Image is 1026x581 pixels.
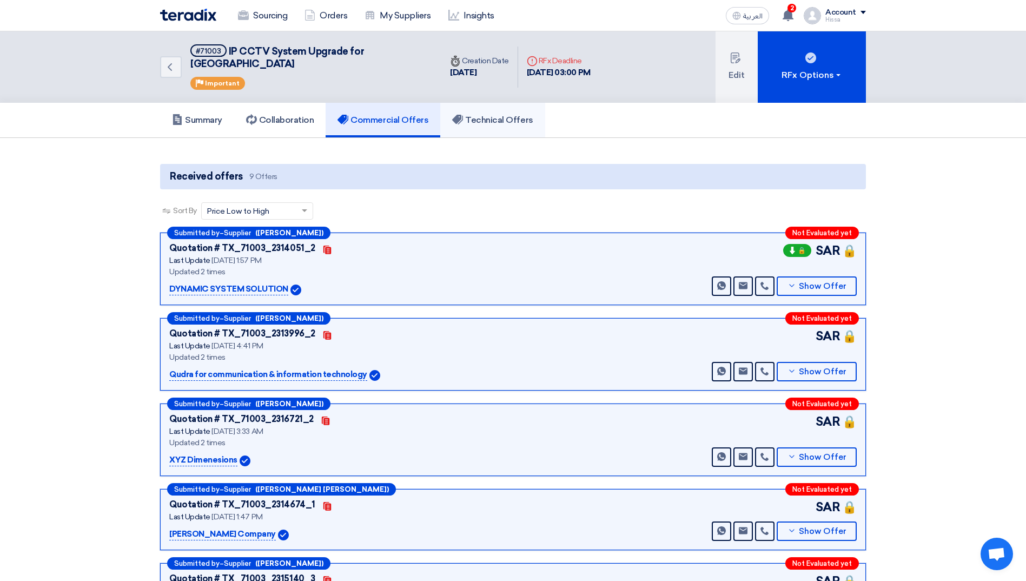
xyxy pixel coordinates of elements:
span: Sort By [173,205,197,216]
button: Edit [716,31,758,103]
h5: Technical Offers [452,115,533,126]
div: Hissa [825,17,866,23]
div: – [167,557,330,570]
div: Quotation # TX_71003_2314674_1 [169,498,315,511]
img: Verified Account [240,455,250,466]
span: Submitted by [174,229,220,236]
button: Show Offer [777,362,857,381]
span: Submitted by [174,560,220,567]
button: العربية [726,7,769,24]
div: Quotation # TX_71003_2316721_2 [169,413,314,426]
span: [DATE] 1:57 PM [211,256,261,265]
b: ([PERSON_NAME] [PERSON_NAME]) [255,486,389,493]
span: Not Evaluated yet [792,400,852,407]
span: Supplier [224,400,251,407]
a: Orders [296,4,356,28]
button: Show Offer [777,447,857,467]
span: Last Update [169,427,210,436]
span: Show Offer [799,527,846,536]
img: Verified Account [290,285,301,295]
b: ([PERSON_NAME]) [255,229,323,236]
div: – [167,398,330,410]
b: ([PERSON_NAME]) [255,315,323,322]
span: Not Evaluated yet [792,486,852,493]
span: Last Update [169,341,210,351]
b: ([PERSON_NAME]) [255,400,323,407]
span: Supplier [224,315,251,322]
div: Creation Date [450,55,509,67]
div: – [167,483,396,496]
span: Important [205,80,240,87]
img: profile_test.png [804,7,821,24]
a: Collaboration [234,103,326,137]
span: [DATE] 4:41 PM [211,341,263,351]
span: [DATE] 1:47 PM [211,512,262,521]
span: Show Offer [799,282,846,290]
h5: Summary [172,115,222,126]
div: [DATE] 03:00 PM [527,67,591,79]
div: Updated 2 times [169,437,380,448]
h5: Commercial Offers [337,115,428,126]
span: Supplier [224,486,251,493]
span: 9 Offers [249,171,277,182]
a: Technical Offers [440,103,545,137]
img: Verified Account [369,370,380,381]
div: RFx Deadline [527,55,591,67]
span: Supplier [224,560,251,567]
span: Not Evaluated yet [792,560,852,567]
div: RFx Options [782,69,843,82]
span: SAR [816,327,840,345]
div: [DATE] [450,67,509,79]
b: ([PERSON_NAME]) [255,560,323,567]
a: Summary [160,103,234,137]
div: Updated 2 times [169,352,380,363]
a: My Suppliers [356,4,439,28]
p: Qudra for communication & information technology [169,368,367,381]
span: 🔒 [842,498,857,516]
a: Open chat [981,538,1013,570]
span: SAR [816,498,840,516]
span: Show Offer [799,368,846,376]
span: Submitted by [174,400,220,407]
a: Sourcing [229,4,296,28]
a: Insights [440,4,503,28]
div: – [167,312,330,325]
div: Quotation # TX_71003_2314051_2 [169,242,315,255]
div: Quotation # TX_71003_2313996_2 [169,327,315,340]
span: Last Update [169,256,210,265]
img: Teradix logo [160,9,216,21]
span: [DATE] 3:33 AM [211,427,263,436]
span: Submitted by [174,486,220,493]
span: IP CCTV System Upgrade for [GEOGRAPHIC_DATA] [190,45,364,70]
span: SAR [816,413,840,431]
span: Supplier [224,229,251,236]
span: Price Low to High [207,206,269,217]
span: العربية [743,12,763,20]
span: Show Offer [799,453,846,461]
span: 🔒 [783,244,811,257]
span: Submitted by [174,315,220,322]
span: 2 [787,4,796,12]
button: Show Offer [777,276,857,296]
p: XYZ Dimenesions [169,454,237,467]
span: Not Evaluated yet [792,229,852,236]
div: – [167,227,330,239]
p: DYNAMIC SYSTEM SOLUTION [169,283,288,296]
span: 🔒 [842,327,857,345]
button: RFx Options [758,31,866,103]
span: 🔒 [842,242,857,260]
div: Updated 2 times [169,266,380,278]
span: 🔒 [842,413,857,431]
h5: IP CCTV System Upgrade for Makkah Mall [190,44,428,71]
span: Last Update [169,512,210,521]
button: Show Offer [777,521,857,541]
span: Received offers [170,169,243,184]
div: #71003 [196,48,221,55]
span: SAR [816,242,840,260]
span: Not Evaluated yet [792,315,852,322]
h5: Collaboration [246,115,314,126]
img: Verified Account [278,530,289,540]
a: Commercial Offers [326,103,440,137]
div: Account [825,8,856,17]
p: [PERSON_NAME] Company [169,528,276,541]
